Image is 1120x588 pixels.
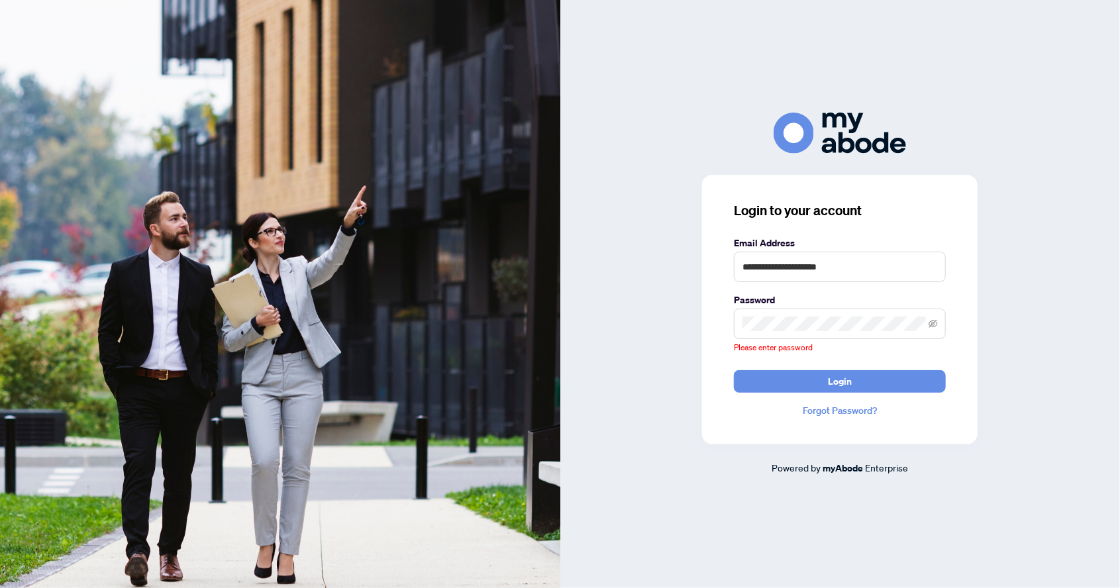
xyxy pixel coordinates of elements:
[774,113,906,153] img: ma-logo
[734,370,946,393] button: Login
[772,462,821,473] span: Powered by
[734,293,946,307] label: Password
[734,236,946,250] label: Email Address
[823,461,863,475] a: myAbode
[865,462,908,473] span: Enterprise
[929,319,938,328] span: eye-invisible
[828,371,852,392] span: Login
[734,342,813,352] span: Please enter password
[734,403,946,418] a: Forgot Password?
[734,201,946,220] h3: Login to your account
